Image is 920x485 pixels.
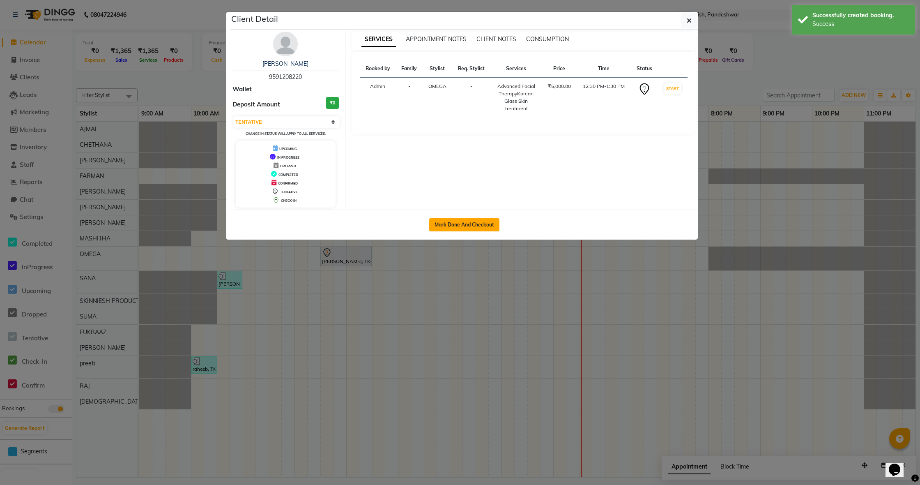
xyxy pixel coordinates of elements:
th: Booked by [360,60,396,78]
span: CLIENT NOTES [476,35,516,43]
td: 12:30 PM-1:30 PM [577,78,631,118]
iframe: chat widget [885,452,912,477]
th: Services [490,60,542,78]
td: Admin [360,78,396,118]
td: - [396,78,423,118]
div: Success [812,20,909,28]
span: CONSUMPTION [526,35,569,43]
span: IN PROGRESS [277,155,299,159]
th: Price [542,60,577,78]
span: TENTATIVE [280,190,298,194]
span: CHECK-IN [281,199,297,203]
a: [PERSON_NAME] [262,60,308,67]
h5: Client Detail [231,13,278,25]
div: Successfully created booking. [812,11,909,20]
th: Req. Stylist [452,60,490,78]
button: START [664,83,681,94]
span: 9591208220 [269,73,302,81]
th: Stylist [423,60,452,78]
th: Time [577,60,631,78]
img: avatar [273,32,298,56]
td: - [452,78,490,118]
span: SERVICES [361,32,396,47]
span: CONFIRMED [278,181,298,185]
th: Family [396,60,423,78]
span: DROPPED [280,164,296,168]
span: COMPLETED [278,173,298,177]
div: Advanced Facial TherapyKorean Glass Skin Treatment [495,83,537,112]
div: ₹5,000.00 [547,83,572,90]
h3: ₹0 [326,97,339,109]
th: Status [631,60,658,78]
small: Change in status will apply to all services. [246,132,326,136]
button: Mark Done And Checkout [429,218,499,231]
span: Deposit Amount [232,100,280,109]
span: UPCOMING [279,147,297,151]
span: OMEGA [428,83,446,89]
span: APPOINTMENT NOTES [406,35,467,43]
span: Wallet [232,85,252,94]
